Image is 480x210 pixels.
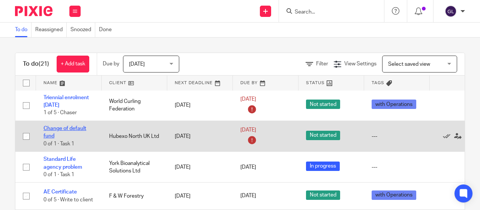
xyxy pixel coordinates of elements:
img: Pixie [15,6,52,16]
span: In progress [306,162,340,171]
td: [DATE] [167,183,233,209]
div: --- [372,163,422,171]
a: Standard Life agency problem [43,157,82,169]
span: 0 of 5 · Write to client [43,197,93,202]
h1: To do [23,60,49,68]
a: Snoozed [70,23,95,37]
a: Done [99,23,115,37]
a: Triennial enrolment [DATE] [43,95,89,108]
span: with Operations [372,100,416,109]
td: [DATE] [167,121,233,152]
span: [DATE] [129,62,145,67]
td: F & W Forestry [102,183,167,209]
span: [DATE] [240,128,256,133]
span: View Settings [344,61,376,66]
span: 0 of 1 · Task 1 [43,141,74,147]
div: --- [372,133,422,140]
span: with Operations [372,190,416,200]
input: Search [294,9,361,16]
span: (21) [39,61,49,67]
span: 0 of 1 · Task 1 [43,172,74,177]
td: York Bioanalytical Solutions Ltd [102,152,167,183]
a: + Add task [57,56,89,73]
a: Mark as done [443,132,454,140]
span: 1 of 5 · Chaser [43,110,77,116]
img: svg%3E [445,5,457,17]
a: Reassigned [35,23,67,37]
td: [DATE] [167,152,233,183]
a: AE Certificate [43,189,77,195]
span: Filter [316,61,328,66]
a: To do [15,23,31,37]
span: Not started [306,190,340,200]
td: World Curling Federation [102,90,167,121]
a: Change of default fund [43,126,86,139]
span: Not started [306,131,340,140]
td: [DATE] [167,90,233,121]
span: [DATE] [240,97,256,102]
span: Select saved view [388,62,430,67]
span: [DATE] [240,193,256,199]
td: Hubexo North UK Ltd [102,121,167,152]
span: Tags [372,81,384,85]
span: Not started [306,100,340,109]
span: [DATE] [240,165,256,170]
p: Due by [103,60,119,68]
